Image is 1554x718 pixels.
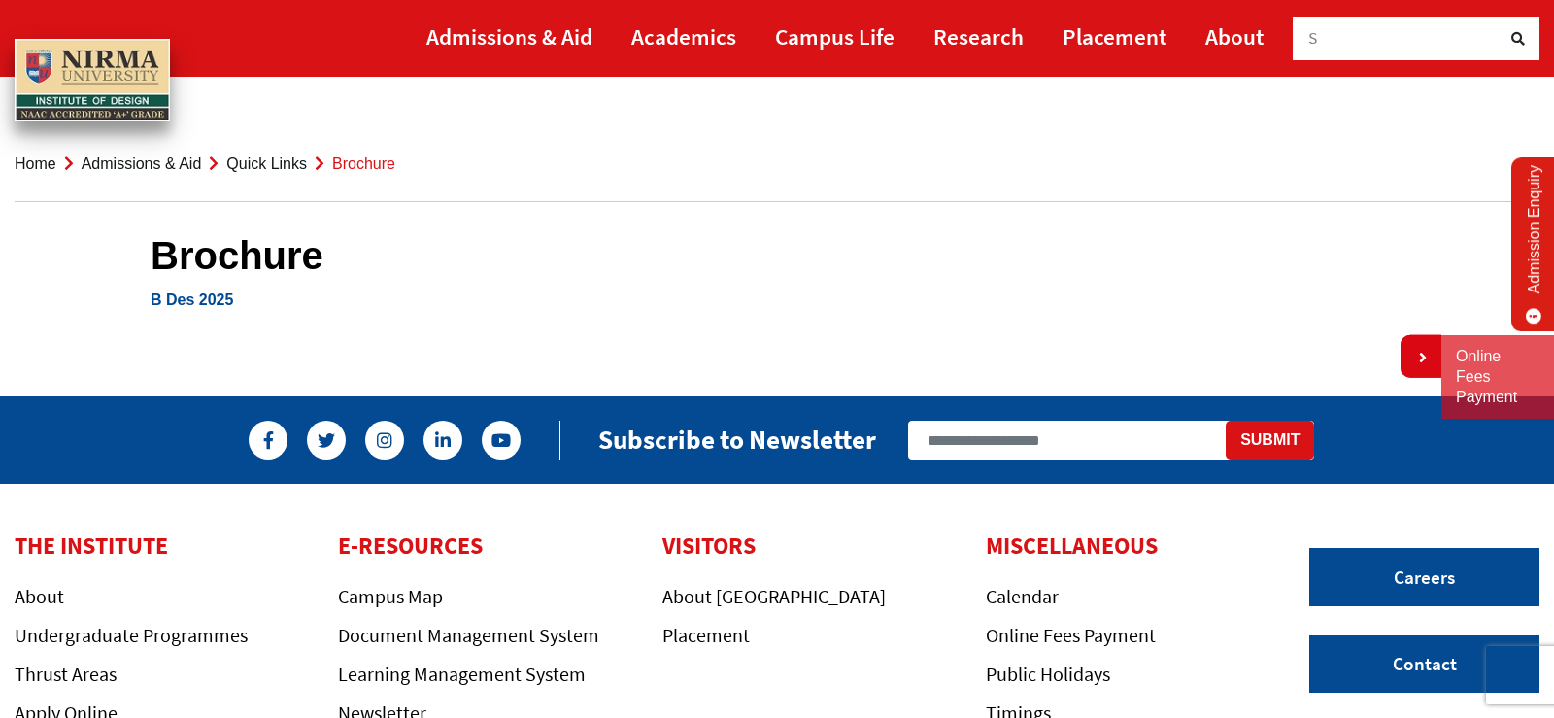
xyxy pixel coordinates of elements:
a: Home [15,155,56,172]
a: Undergraduate Programmes [15,623,248,647]
a: Placement [662,623,750,647]
a: Campus Life [775,15,895,58]
a: Admissions & Aid [82,155,202,172]
a: About [1205,15,1264,58]
a: About [GEOGRAPHIC_DATA] [662,584,886,608]
h1: Brochure [151,232,1403,279]
a: B Des 2025 [151,291,233,308]
a: Document Management System [338,623,599,647]
a: Online Fees Payment [1456,347,1539,407]
a: About [15,584,64,608]
h2: Subscribe to Newsletter [598,424,876,456]
a: Academics [631,15,736,58]
a: Campus Map [338,584,443,608]
a: Research [933,15,1024,58]
a: Placement [1063,15,1166,58]
a: Thrust Areas [15,662,117,686]
a: Careers [1309,548,1539,606]
button: Submit [1226,421,1314,460]
a: Online Fees Payment [986,623,1156,647]
a: Quick Links [226,155,307,172]
nav: breadcrumb [15,126,1539,202]
a: Learning Management System [338,662,586,686]
img: main_logo [15,39,170,122]
a: Contact [1309,635,1539,694]
span: Brochure [332,155,395,172]
a: Admissions & Aid [426,15,592,58]
a: Public Holidays [986,662,1110,686]
span: S [1308,27,1318,49]
a: Calendar [986,584,1059,608]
